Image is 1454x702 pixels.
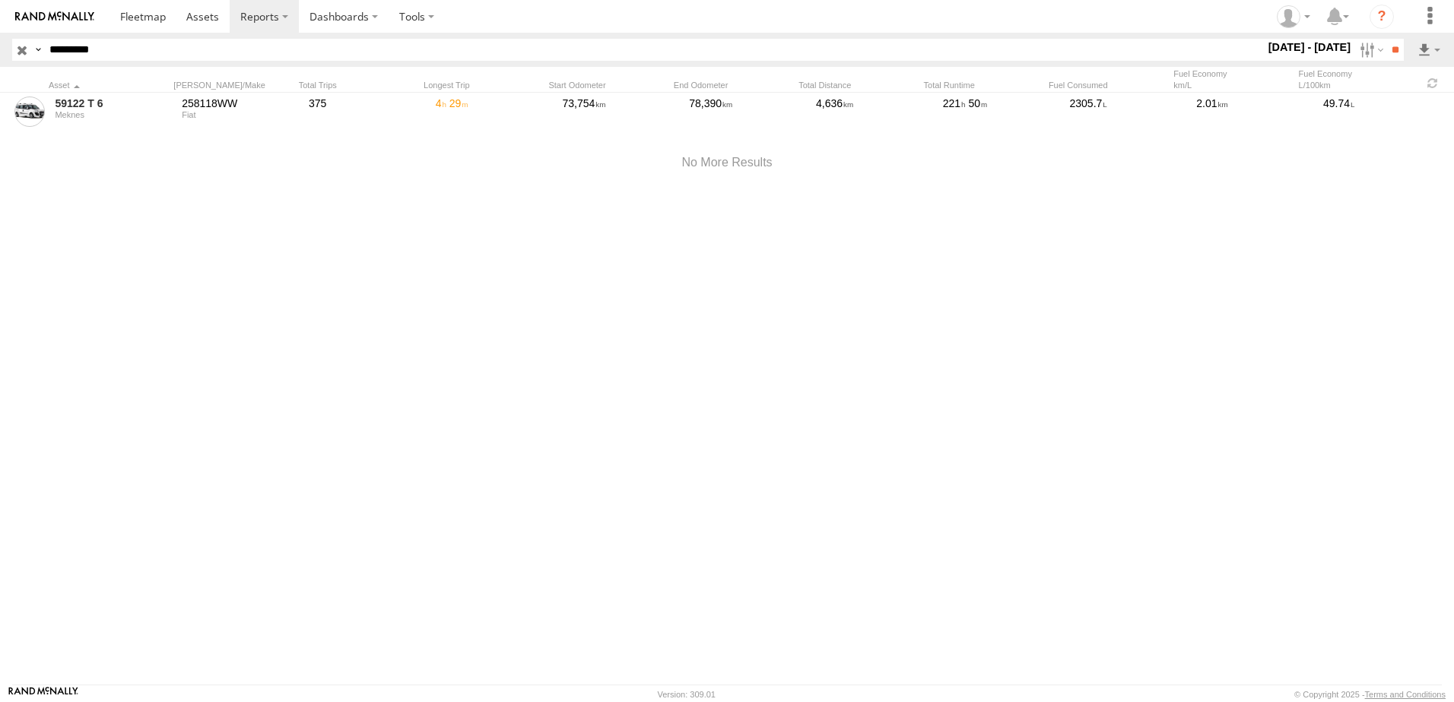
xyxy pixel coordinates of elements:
[173,80,292,90] div: [PERSON_NAME]/Make
[436,97,446,109] span: 4
[924,80,1043,90] div: Total Runtime
[1294,690,1446,699] div: © Copyright 2025 -
[306,94,427,129] div: 375
[55,110,171,119] div: Meknes
[1354,39,1386,61] label: Search Filter Options
[1365,690,1446,699] a: Terms and Conditions
[1424,76,1442,90] span: Refresh
[674,80,792,90] div: End Odometer
[8,687,78,702] a: Visit our Website
[1265,39,1354,55] label: [DATE] - [DATE]
[1271,5,1316,28] div: Zaid Abu Manneh
[449,97,468,109] span: 29
[1068,94,1189,129] div: 2305.7
[32,39,44,61] label: Search Query
[1416,39,1442,61] label: Export results as...
[55,96,171,110] a: 59122 T 6
[1321,94,1442,129] div: 49.74
[1299,80,1417,90] div: L/100km
[658,690,716,699] div: Version: 309.01
[1173,80,1292,90] div: km/L
[1194,94,1315,129] div: 2.01
[1370,5,1394,29] i: ?
[182,110,298,119] div: Fiat
[424,80,542,90] div: Longest Trip
[968,97,987,109] span: 50
[14,96,45,127] a: View Asset Details
[814,94,935,129] div: 4,636
[1299,68,1417,90] div: Fuel Economy
[1173,68,1292,90] div: Fuel Economy
[299,80,417,90] div: Total Trips
[560,94,681,129] div: 73,754
[798,80,917,90] div: Total Distance
[49,80,167,90] div: Click to Sort
[548,80,667,90] div: Start Odometer
[15,11,94,22] img: rand-logo.svg
[687,94,808,129] div: 78,390
[1049,80,1167,90] div: Fuel Consumed
[943,97,966,109] span: 221
[182,96,298,110] div: 258118WW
